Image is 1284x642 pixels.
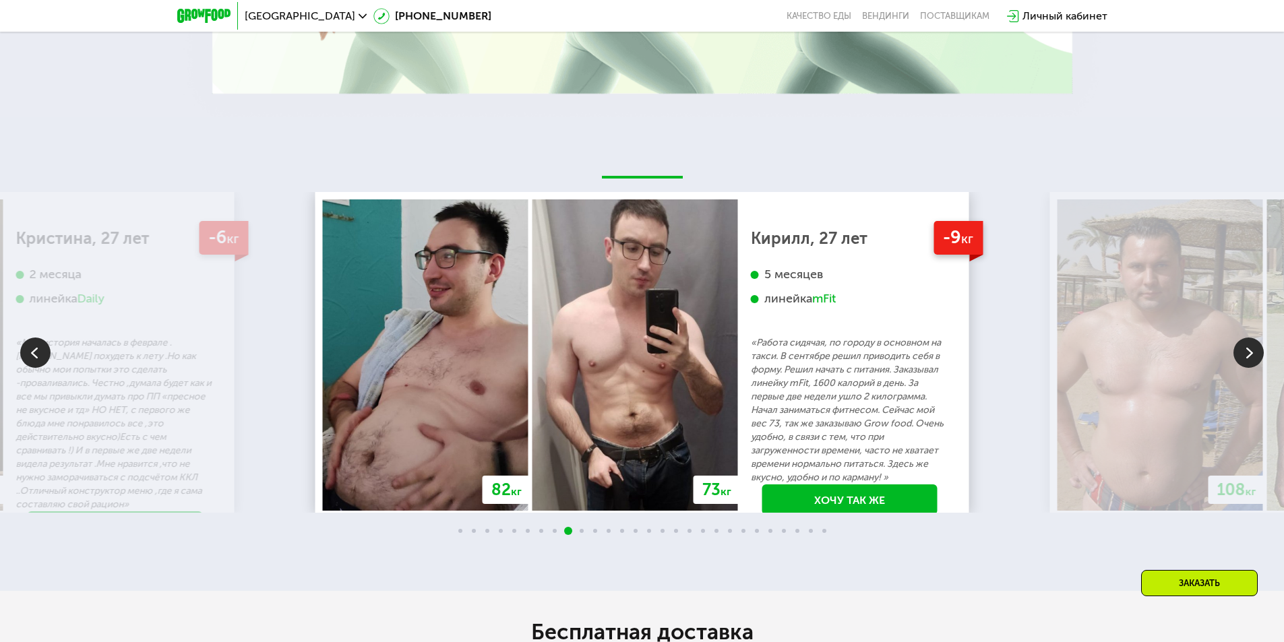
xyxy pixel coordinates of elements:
span: [GEOGRAPHIC_DATA] [245,11,355,22]
p: «Работа сидячая, по городу в основном на такси. В сентябре решил приводить себя в форму. Решил на... [751,336,949,484]
a: Качество еды [787,11,851,22]
a: Вендинги [862,11,909,22]
a: Хочу так же [762,484,938,515]
img: Slide left [20,338,51,368]
span: кг [226,231,239,247]
div: 5 месяцев [751,267,949,282]
div: mFit [812,291,836,307]
span: кг [721,485,731,498]
img: Slide right [1233,338,1264,368]
div: 108 [1209,476,1265,504]
div: 82 [483,476,530,504]
div: Заказать [1141,570,1258,596]
div: -9 [934,221,983,255]
div: 73 [694,476,740,504]
span: кг [961,231,973,247]
div: Кирилл, 27 лет [751,232,949,245]
div: поставщикам [920,11,989,22]
div: Кристина, 27 лет [16,232,214,245]
div: Личный кабинет [1022,8,1107,24]
div: линейка [16,291,214,307]
a: [PHONE_NUMBER] [373,8,491,24]
span: кг [1246,485,1256,498]
span: кг [511,485,522,498]
a: Хочу так же [28,511,203,542]
div: -6 [199,221,248,255]
p: «Моя история началась в феврале .[PERSON_NAME] похудеть к лету .Но как обычно мои попытки это сде... [16,336,214,511]
div: 2 месяца [16,267,214,282]
div: линейка [751,291,949,307]
div: Daily [78,291,105,307]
